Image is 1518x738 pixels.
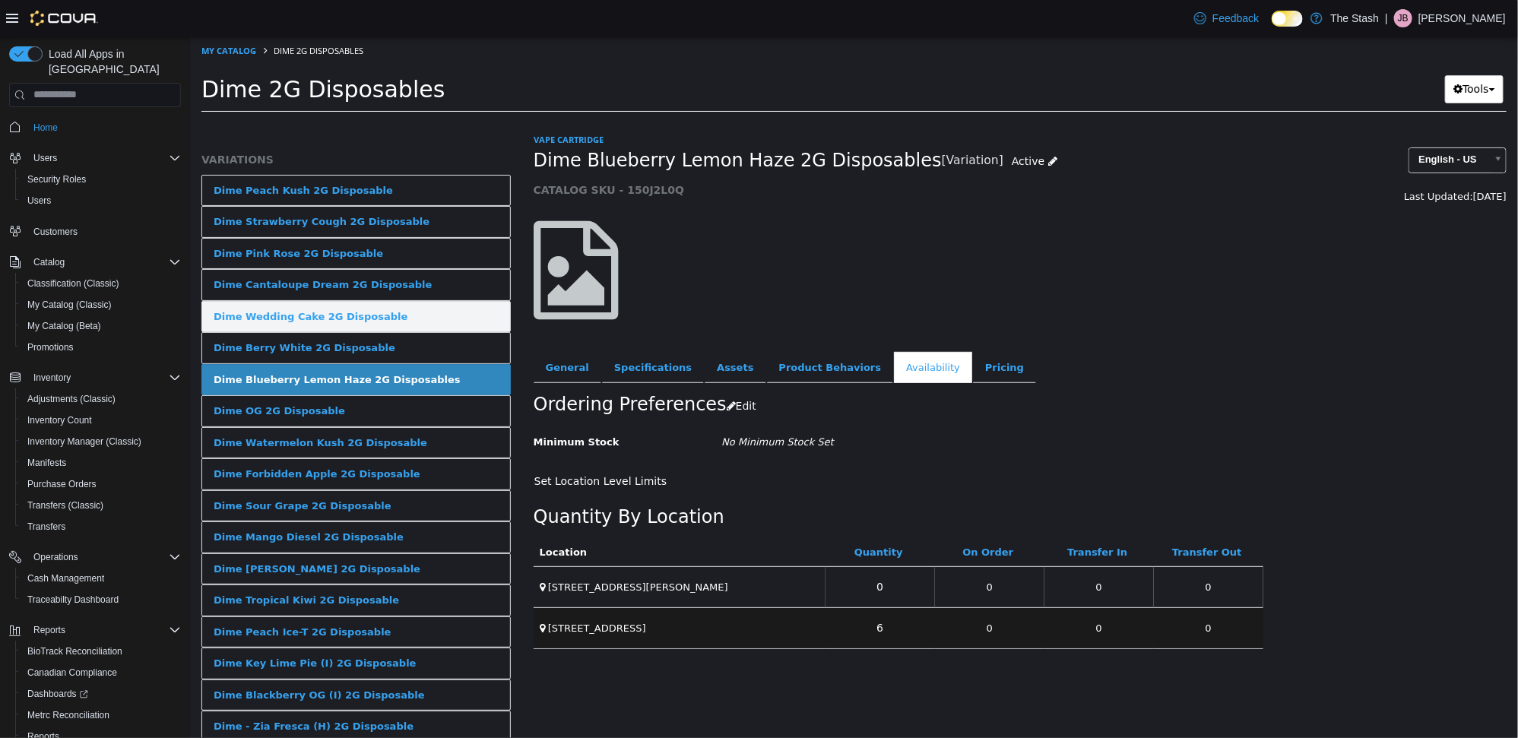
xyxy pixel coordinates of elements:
[27,667,117,679] span: Canadian Compliance
[27,253,181,271] span: Catalog
[358,585,456,597] span: [STREET_ADDRESS]
[24,524,230,540] div: Dime [PERSON_NAME] 2G Disposable
[24,303,205,318] div: Dime Berry White 2G Disposable
[704,315,782,347] a: Availability
[21,170,181,188] span: Security Roles
[15,388,187,410] button: Adjustments (Classic)
[33,256,65,268] span: Catalog
[21,706,181,724] span: Metrc Reconciliation
[21,496,181,515] span: Transfers (Classic)
[21,432,181,451] span: Inventory Manager (Classic)
[24,240,242,255] div: Dime Cantaloupe Dream 2G Disposable
[24,556,209,571] div: Dime Tropical Kiwi 2G Disposable
[24,493,214,508] div: Dime Mango Diesel 2G Disposable
[33,372,71,384] span: Inventory
[21,664,181,682] span: Canadian Compliance
[33,624,65,636] span: Reports
[21,274,125,293] a: Classification (Classic)
[43,46,181,77] span: Load All Apps in [GEOGRAPHIC_DATA]
[84,8,173,19] span: Dime 2G Disposables
[27,645,122,657] span: BioTrack Reconciliation
[344,468,534,492] h2: Quantity By Location
[3,147,187,169] button: Users
[33,122,58,134] span: Home
[33,152,57,164] span: Users
[21,685,94,703] a: Dashboards
[1214,154,1283,165] span: Last Updated:
[21,569,110,588] a: Cash Management
[21,685,181,703] span: Dashboards
[24,682,223,697] div: Dime - Zia Fresca (H) 2G Disposable
[24,335,271,350] div: Dime Blueberry Lemon Haze 2G Disposables
[27,548,84,566] button: Operations
[27,369,77,387] button: Inventory
[1212,11,1259,26] span: Feedback
[15,568,187,589] button: Cash Management
[1330,9,1379,27] p: The Stash
[27,478,97,490] span: Purchase Orders
[21,432,147,451] a: Inventory Manager (Classic)
[537,356,574,382] button: Edit
[21,642,128,660] a: BioTrack Reconciliation
[3,367,187,388] button: Inventory
[964,529,1073,570] td: 0
[1398,9,1409,27] span: JB
[21,454,72,472] a: Manifests
[21,475,103,493] a: Purchase Orders
[15,315,187,337] button: My Catalog (Beta)
[27,277,119,290] span: Classification (Classic)
[15,431,187,452] button: Inventory Manager (Classic)
[1272,11,1304,27] input: Dark Mode
[27,299,112,311] span: My Catalog (Classic)
[1188,3,1265,33] a: Feedback
[15,516,187,537] button: Transfers
[15,662,187,683] button: Canadian Compliance
[27,222,181,241] span: Customers
[21,591,181,609] span: Traceabilty Dashboard
[752,118,813,130] small: [Variation]
[24,461,201,477] div: Dime Sour Grape 2G Disposable
[24,272,218,287] div: Dime Wedding Cake 2G Disposable
[21,192,181,210] span: Users
[24,209,193,224] div: Dime Pink Rose 2G Disposable
[15,337,187,358] button: Promotions
[344,399,429,410] span: Minimum Stock
[15,705,187,726] button: Metrc Reconciliation
[350,508,400,523] button: Location
[21,518,181,536] span: Transfers
[982,509,1054,521] a: Transfer Out
[27,223,84,241] a: Customers
[21,496,109,515] a: Transfers (Classic)
[27,709,109,721] span: Metrc Reconciliation
[344,430,486,458] button: Set Location Level Limits
[1255,38,1314,66] button: Tools
[27,499,103,512] span: Transfers (Classic)
[3,252,187,273] button: Catalog
[21,317,181,335] span: My Catalog (Beta)
[27,393,116,405] span: Adjustments (Classic)
[27,572,104,584] span: Cash Management
[15,410,187,431] button: Inventory Count
[15,683,187,705] a: Dashboards
[24,146,203,161] div: Dime Peach Kush 2G Disposable
[854,529,964,570] td: 0
[24,398,237,413] div: Dime Watermelon Kush 2G Disposable
[27,548,181,566] span: Operations
[3,546,187,568] button: Operations
[21,317,107,335] a: My Catalog (Beta)
[21,642,181,660] span: BioTrack Reconciliation
[24,429,230,445] div: Dime Forbidden Apple 2G Disposable
[33,551,78,563] span: Operations
[11,8,66,19] a: My Catalog
[664,509,716,521] a: Quantity
[1385,9,1388,27] p: |
[21,454,181,472] span: Manifests
[21,706,116,724] a: Metrc Reconciliation
[15,190,187,211] button: Users
[772,509,826,521] a: On Order
[11,116,321,129] h5: VARIATIONS
[344,356,537,379] h2: Ordering Preferences
[27,173,86,185] span: Security Roles
[21,518,71,536] a: Transfers
[24,651,235,666] div: Dime Blackberry OG (I) 2G Disposable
